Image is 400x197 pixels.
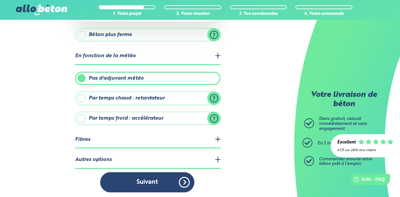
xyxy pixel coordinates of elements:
[100,172,194,192] button: Suivant
[164,12,221,17] div: 2. Votre chantier
[230,12,287,17] div: 3. Vos coordonnées
[99,12,156,17] div: 1. Votre projet
[75,48,220,65] legend: En fonction de la météo
[75,112,220,125] label: Par temps froid : accélérateur
[75,72,220,85] label: Pas d'adjuvant météo
[75,28,220,41] label: Béton plus ferme
[75,152,220,169] legend: Autres options
[75,132,220,148] legend: Fibres
[75,92,220,105] label: Par temps chaud : retardateur
[16,5,67,15] img: allobéton
[341,171,393,190] iframe: Help widget launcher
[296,12,352,17] div: 4. Votre commande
